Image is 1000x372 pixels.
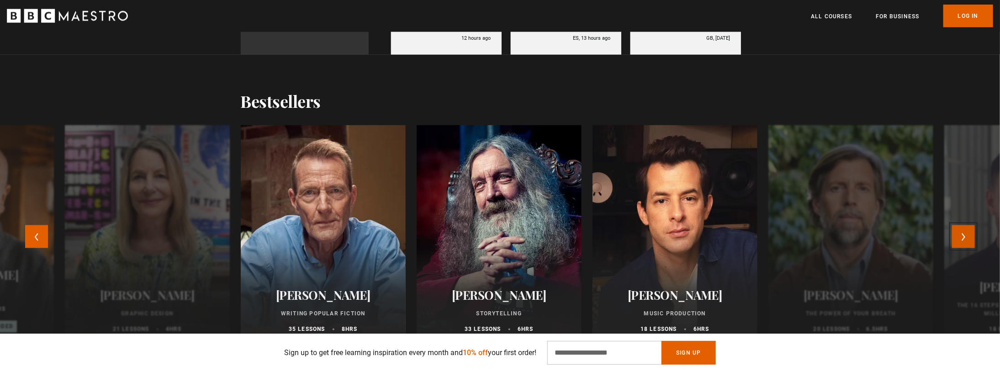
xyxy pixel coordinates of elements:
[593,125,757,345] a: [PERSON_NAME] Music Production 18 lessons 6hrs
[252,288,395,303] h2: [PERSON_NAME]
[867,325,888,334] p: 6.5
[876,326,888,333] abbr: hrs
[640,325,677,334] p: 18 lessons
[461,35,491,42] div: 12 hours ago
[289,325,325,334] p: 35 lessons
[169,326,182,333] abbr: hrs
[465,325,501,334] p: 33 lessons
[76,288,219,303] h2: [PERSON_NAME]
[518,325,534,334] p: 6
[876,12,919,21] a: For business
[779,288,922,303] h2: [PERSON_NAME]
[697,326,709,333] abbr: hrs
[779,310,922,318] p: The Power of Your Breath
[284,347,536,358] p: Sign up to get free learning inspiration every month and your first order!
[661,341,715,365] button: Sign Up
[166,325,182,334] p: 4
[943,5,993,27] a: Log In
[428,310,571,318] p: Storytelling
[768,125,933,345] a: [PERSON_NAME] The Power of Your Breath 20 lessons 6.5hrs
[463,348,488,357] span: 10% off
[521,326,534,333] abbr: hrs
[814,325,850,334] p: 20 lessons
[342,325,358,334] p: 8
[76,310,219,318] p: Graphic Design
[603,288,746,303] h2: [PERSON_NAME]
[811,12,852,21] a: All Courses
[603,310,746,318] p: Music Production
[252,310,395,318] p: Writing Popular Fiction
[113,325,149,334] p: 21 lessons
[7,9,128,23] svg: BBC Maestro
[241,125,406,345] a: [PERSON_NAME] Writing Popular Fiction 35 lessons 8hrs
[241,91,321,111] h2: Bestsellers
[693,325,709,334] p: 6
[345,326,358,333] abbr: hrs
[65,125,230,345] a: [PERSON_NAME] Graphic Design 21 lessons 4hrs
[428,288,571,303] h2: [PERSON_NAME]
[706,35,730,42] div: GB, [DATE]
[417,125,582,345] a: [PERSON_NAME] Storytelling 33 lessons 6hrs
[811,5,993,27] nav: Primary
[573,35,610,42] div: ES, 13 hours ago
